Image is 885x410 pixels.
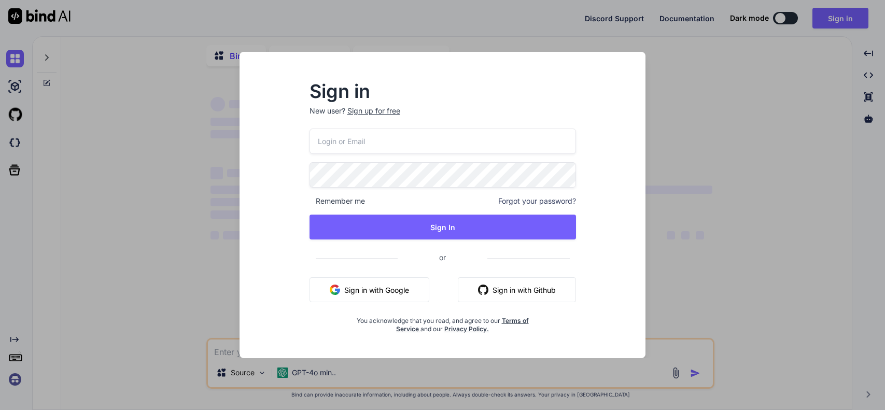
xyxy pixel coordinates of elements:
[330,285,340,295] img: google
[398,245,487,270] span: or
[498,196,576,206] span: Forgot your password?
[310,106,576,129] p: New user?
[310,277,429,302] button: Sign in with Google
[310,129,576,154] input: Login or Email
[310,196,365,206] span: Remember me
[478,285,488,295] img: github
[354,310,531,333] div: You acknowledge that you read, and agree to our and our
[310,215,576,239] button: Sign In
[347,106,400,116] div: Sign up for free
[310,83,576,100] h2: Sign in
[396,317,529,333] a: Terms of Service
[458,277,576,302] button: Sign in with Github
[444,325,489,333] a: Privacy Policy.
